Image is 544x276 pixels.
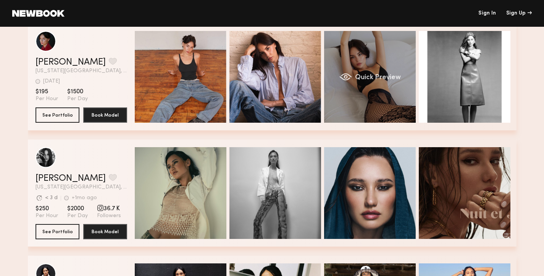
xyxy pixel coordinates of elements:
[36,96,58,102] span: Per Hour
[36,88,58,96] span: $195
[45,195,58,201] div: < 3 d
[83,107,127,123] button: Book Model
[36,58,106,67] a: [PERSON_NAME]
[67,88,88,96] span: $1500
[355,74,400,81] span: Quick Preview
[506,11,532,16] div: Sign Up
[36,205,58,213] span: $250
[36,68,127,74] span: [US_STATE][GEOGRAPHIC_DATA], [GEOGRAPHIC_DATA]
[36,185,127,190] span: [US_STATE][GEOGRAPHIC_DATA], [GEOGRAPHIC_DATA]
[478,11,496,16] a: Sign In
[36,213,58,219] span: Per Hour
[67,213,88,219] span: Per Day
[36,174,106,183] a: [PERSON_NAME]
[43,79,60,84] div: [DATE]
[97,213,121,219] span: Followers
[72,195,97,201] div: +1mo ago
[67,205,88,213] span: $2000
[97,205,121,213] span: 36.7 K
[67,96,88,102] span: Per Day
[36,107,79,123] button: See Portfolio
[83,224,127,239] button: Book Model
[36,224,79,239] button: See Portfolio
